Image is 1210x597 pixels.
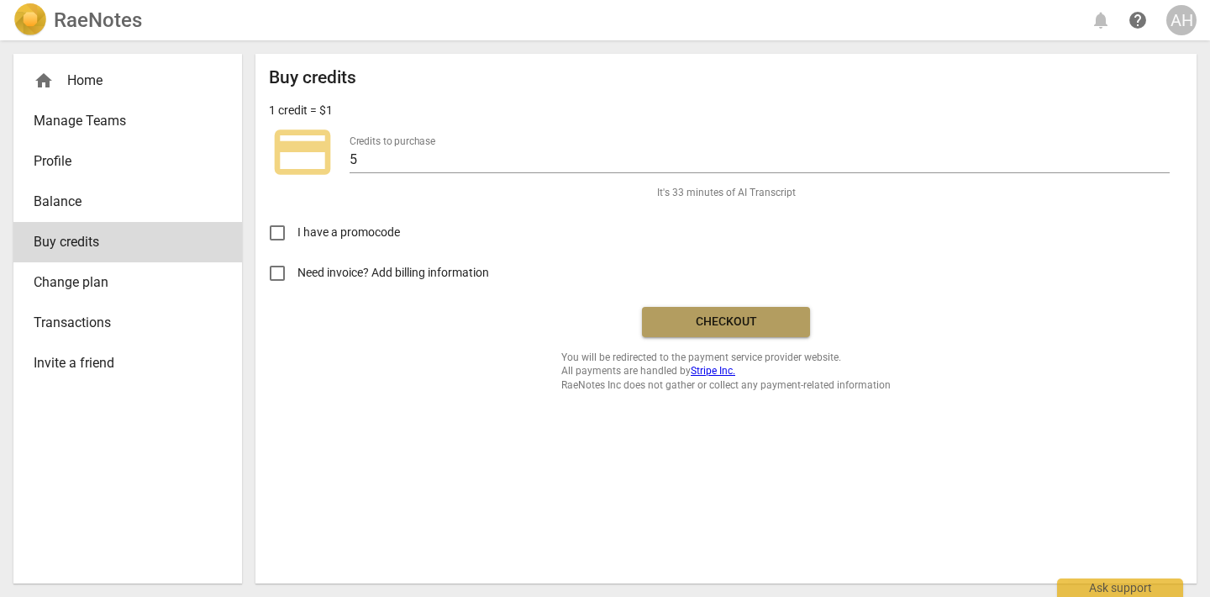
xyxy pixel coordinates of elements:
[34,71,54,91] span: home
[34,232,208,252] span: Buy credits
[350,136,435,146] label: Credits to purchase
[54,8,142,32] h2: RaeNotes
[642,307,810,337] button: Checkout
[13,262,242,303] a: Change plan
[34,192,208,212] span: Balance
[297,224,400,241] span: I have a promocode
[13,343,242,383] a: Invite a friend
[34,353,208,373] span: Invite a friend
[657,186,796,200] span: It's 33 minutes of AI Transcript
[691,365,735,377] a: Stripe Inc.
[1123,5,1153,35] a: Help
[34,111,208,131] span: Manage Teams
[269,102,333,119] p: 1 credit = $1
[297,264,492,282] span: Need invoice? Add billing information
[655,314,797,330] span: Checkout
[34,151,208,172] span: Profile
[561,351,891,393] span: You will be redirected to the payment service provider website. All payments are handled by RaeNo...
[13,3,142,37] a: LogoRaeNotes
[13,101,242,141] a: Manage Teams
[13,61,242,101] div: Home
[269,67,356,88] h2: Buy credits
[13,3,47,37] img: Logo
[13,303,242,343] a: Transactions
[13,222,242,262] a: Buy credits
[13,182,242,222] a: Balance
[34,313,208,333] span: Transactions
[1166,5,1197,35] button: AH
[34,272,208,293] span: Change plan
[269,119,336,186] span: credit_card
[1057,579,1183,597] div: Ask support
[34,71,208,91] div: Home
[1128,10,1148,30] span: help
[13,141,242,182] a: Profile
